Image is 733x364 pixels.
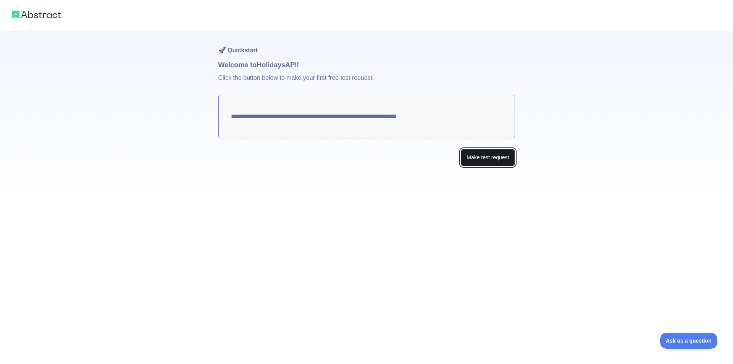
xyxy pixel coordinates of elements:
h1: Welcome to Holidays API! [218,60,515,70]
h1: 🚀 Quickstart [218,31,515,60]
iframe: Toggle Customer Support [660,333,718,349]
button: Make test request [461,149,515,166]
p: Click the button below to make your first free test request. [218,70,515,95]
img: Abstract logo [12,9,61,20]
